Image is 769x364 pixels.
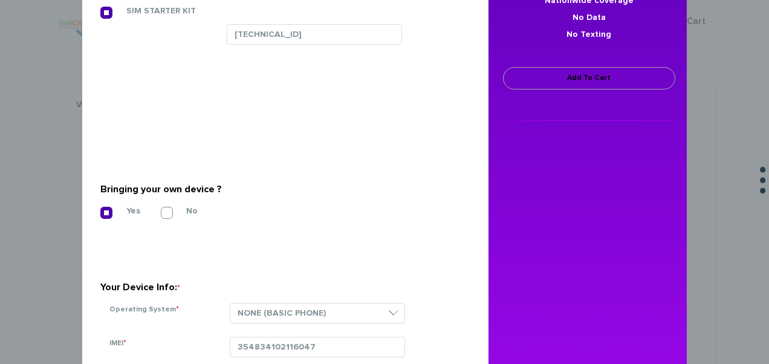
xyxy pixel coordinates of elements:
div: Your Device Info: [100,278,461,297]
li: No Texting [501,26,678,43]
label: SIM STARTER KIT [108,5,196,16]
li: No Data [501,9,678,26]
div: Bringing your own device ? [100,180,461,199]
input: ################ [230,337,405,357]
input: Enter sim number [227,24,402,45]
label: No [168,206,198,216]
a: Add To Cart [503,67,675,89]
label: IMEI [109,337,126,349]
label: Operating System [109,304,179,316]
label: Yes [108,206,140,216]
